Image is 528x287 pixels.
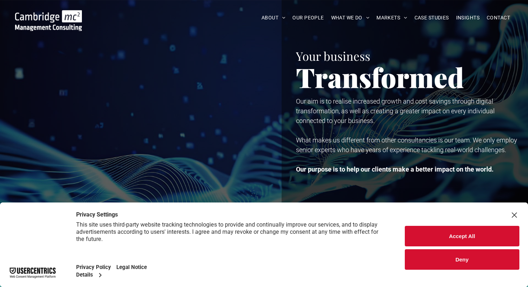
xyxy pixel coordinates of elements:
[483,12,514,23] a: CONTACT
[328,12,373,23] a: WHAT WE DO
[289,12,327,23] a: OUR PEOPLE
[296,97,495,124] span: Our aim is to realise increased growth and cost savings through digital transformation, as well a...
[258,12,289,23] a: ABOUT
[296,136,517,154] span: What makes us different from other consultancies is our team. We only employ senior experts who h...
[15,11,82,19] a: Your Business Transformed | Cambridge Management Consulting
[296,59,464,95] span: Transformed
[411,12,453,23] a: CASE STUDIES
[296,48,370,64] span: Your business
[296,165,494,173] strong: Our purpose is to help our clients make a better impact on the world.
[15,10,82,31] img: Go to Homepage
[453,12,483,23] a: INSIGHTS
[373,12,411,23] a: MARKETS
